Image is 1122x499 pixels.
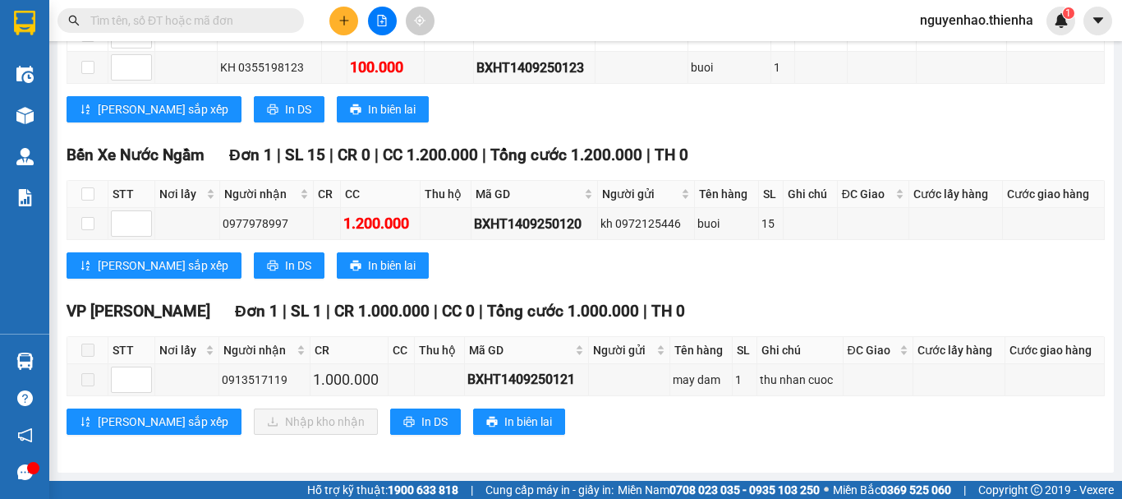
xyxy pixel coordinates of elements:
span: 1 [1065,7,1071,19]
button: sort-ascending[PERSON_NAME] sắp xếp [67,252,241,279]
img: warehouse-icon [16,107,34,124]
button: file-add [368,7,397,35]
span: copyright [1031,484,1042,496]
span: | [646,146,651,164]
span: printer [486,416,498,429]
button: printerIn DS [254,252,324,279]
span: In DS [285,100,311,118]
button: aim [406,7,435,35]
span: sort-ascending [80,104,91,117]
span: [PERSON_NAME] sắp xếp [98,100,228,118]
div: 1 [774,58,792,76]
strong: 0708 023 035 - 0935 103 250 [669,483,820,497]
span: Người gửi [593,341,652,359]
span: aim [414,15,425,26]
span: Người nhận [223,341,294,359]
button: printerIn biên lai [337,96,429,122]
span: message [17,464,33,480]
button: printerIn biên lai [473,409,565,435]
span: nguyenhao.thienha [907,10,1046,30]
button: printerIn DS [254,96,324,122]
th: Cước lấy hàng [909,181,1003,208]
img: warehouse-icon [16,66,34,83]
td: BXHT1409250120 [471,208,598,240]
span: printer [267,104,278,117]
th: CC [341,181,421,208]
div: 15 [761,215,780,233]
img: warehouse-icon [16,148,34,165]
div: BXHT1409250120 [474,214,595,234]
div: 100.000 [350,56,421,79]
span: ĐC Giao [848,341,896,359]
th: Ghi chú [757,337,844,364]
span: CC 0 [442,302,475,321]
th: SL [759,181,784,208]
div: 1.200.000 [343,212,417,235]
span: In biên lai [504,413,552,431]
button: caret-down [1083,7,1112,35]
span: plus [338,15,350,26]
span: Bến Xe Nước Ngầm [67,146,205,164]
button: printerIn biên lai [337,252,429,279]
span: In DS [421,413,448,431]
span: sort-ascending [80,416,91,429]
span: | [326,302,330,321]
span: file-add [376,15,388,26]
div: buoi [697,215,756,233]
th: CC [389,337,415,364]
span: Tổng cước 1.000.000 [487,302,639,321]
span: Người gửi [602,185,677,203]
span: Cung cấp máy in - giấy in: [485,481,614,499]
span: Nơi lấy [159,185,203,203]
span: Nơi lấy [159,341,202,359]
span: Hỗ trợ kỹ thuật: [307,481,458,499]
span: | [434,302,438,321]
span: notification [17,427,33,443]
div: BXHT1409250123 [476,58,592,78]
span: SL 1 [291,302,322,321]
span: [PERSON_NAME] sắp xếp [98,413,228,431]
th: CR [314,181,340,208]
th: Tên hàng [695,181,759,208]
th: Cước giao hàng [1003,181,1105,208]
th: Ghi chú [784,181,838,208]
button: sort-ascending[PERSON_NAME] sắp xếp [67,96,241,122]
span: Miền Nam [618,481,820,499]
div: KH 0355198123 [220,58,319,76]
span: SL 15 [285,146,325,164]
span: | [479,302,483,321]
th: Tên hàng [670,337,733,364]
span: printer [350,260,361,273]
span: In biên lai [368,256,416,275]
span: CC 1.200.000 [383,146,478,164]
span: printer [403,416,415,429]
th: CR [310,337,389,364]
div: kh 0972125446 [600,215,691,233]
span: ⚪️ [824,487,829,493]
span: Miền Bắc [833,481,951,499]
span: caret-down [1091,13,1106,28]
span: | [471,481,473,499]
div: 0913517119 [222,371,308,389]
strong: 0369 525 060 [881,483,951,497]
th: Thu hộ [415,337,465,364]
div: BXHT1409250121 [467,369,586,390]
span: TH 0 [651,302,685,321]
div: 1 [735,371,754,389]
button: downloadNhập kho nhận [254,409,378,435]
span: Tổng cước 1.200.000 [490,146,642,164]
img: solution-icon [16,189,34,206]
sup: 1 [1063,7,1074,19]
span: | [643,302,647,321]
span: | [283,302,287,321]
span: printer [267,260,278,273]
span: Đơn 1 [235,302,278,321]
span: ĐC Giao [842,185,892,203]
span: Người nhận [224,185,297,203]
span: | [329,146,333,164]
span: question-circle [17,390,33,406]
th: Thu hộ [421,181,472,208]
span: In DS [285,256,311,275]
th: STT [108,337,155,364]
span: In biên lai [368,100,416,118]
